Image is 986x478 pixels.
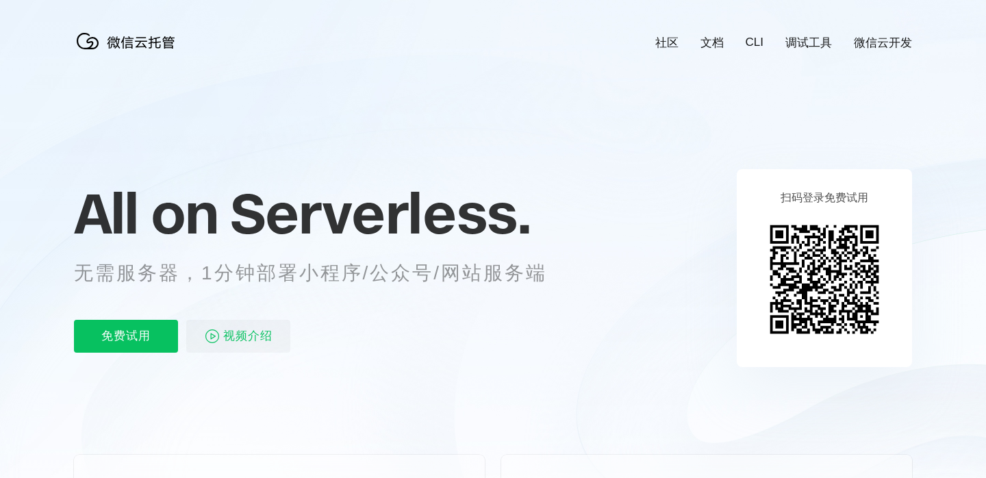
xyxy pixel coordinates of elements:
a: 调试工具 [785,35,832,51]
a: 文档 [700,35,724,51]
span: All on [74,179,217,247]
p: 免费试用 [74,320,178,353]
span: 视频介绍 [223,320,273,353]
img: 微信云托管 [74,27,184,55]
a: 微信云开发 [854,35,912,51]
span: Serverless. [230,179,531,247]
a: 微信云托管 [74,45,184,57]
p: 扫码登录免费试用 [781,191,868,205]
a: CLI [746,36,763,49]
a: 社区 [655,35,679,51]
p: 无需服务器，1分钟部署小程序/公众号/网站服务端 [74,260,572,287]
img: video_play.svg [204,328,220,344]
